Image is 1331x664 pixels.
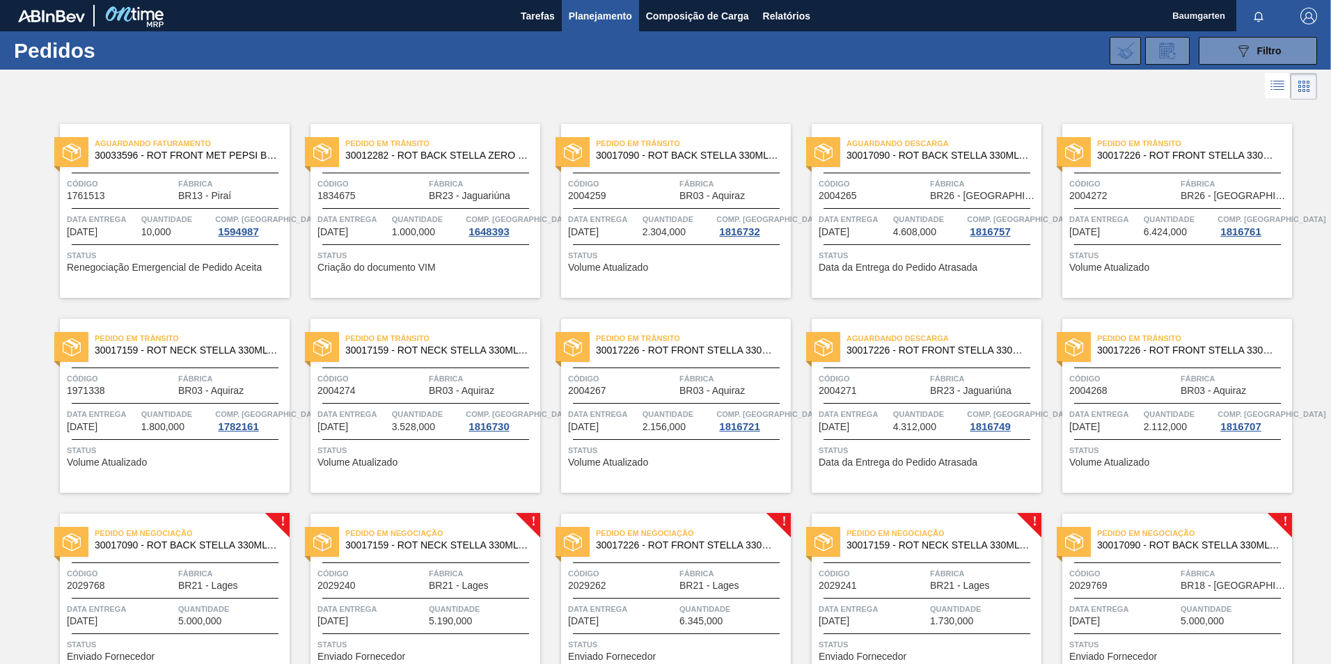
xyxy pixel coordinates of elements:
img: status [814,533,833,551]
span: BR03 - Aquiraz [429,386,494,396]
span: Data entrega [67,407,138,421]
span: 30017090 - ROT BACK STELLA 330ML 429 [1097,540,1281,551]
a: Comp. [GEOGRAPHIC_DATA]1816757 [967,212,1038,237]
span: Fábrica [930,567,1038,580]
span: 30017090 - ROT BACK STELLA 330ML 429 [95,540,278,551]
img: status [564,143,582,161]
span: Volume Atualizado [67,457,147,468]
img: status [63,533,81,551]
span: Quantidade [930,602,1038,616]
span: Fábrica [1181,177,1289,191]
span: Fábrica [178,372,286,386]
span: 2004271 [819,386,857,396]
a: statusPedido em Trânsito30017226 - ROT FRONT STELLA 330ML PM20 429Código2004272FábricaBR26 - [GEO... [1041,124,1292,298]
span: Quantidade [1144,212,1215,226]
span: Fábrica [679,567,787,580]
img: status [814,338,833,356]
span: Código [67,567,175,580]
img: status [63,338,81,356]
span: Pedido em Trânsito [95,331,290,345]
span: Comp. Carga [967,212,1075,226]
span: Relatórios [763,8,810,24]
span: Código [568,372,676,386]
span: 30017226 - ROT FRONT STELLA 330ML PM20 429 [596,345,780,356]
a: Comp. [GEOGRAPHIC_DATA]1816730 [466,407,537,432]
span: BR03 - Aquiraz [1181,386,1246,396]
span: BR13 - Piraí [178,191,231,201]
span: Composição de Carga [646,8,749,24]
span: 1761513 [67,191,105,201]
span: 09/09/2025 [568,422,599,432]
a: Comp. [GEOGRAPHIC_DATA]1816761 [1218,212,1289,237]
span: Fábrica [1181,372,1289,386]
span: Data entrega [568,602,676,616]
span: 30017226 - ROT FRONT STELLA 330ML PM20 429 [846,345,1030,356]
span: 30017159 - ROT NECK STELLA 330ML 429 [846,540,1030,551]
span: Criação do documento VIM [317,262,436,273]
div: Importar Negociações dos Pedidos [1110,37,1141,65]
span: Fábrica [429,372,537,386]
span: Quantidade [141,212,212,226]
span: Fábrica [1181,567,1289,580]
span: Pedido em Negociação [596,526,791,540]
span: BR03 - Aquiraz [178,386,244,396]
a: statusPedido em Trânsito30017159 - ROT NECK STELLA 330ML 429Código2004274FábricaBR03 - AquirazDat... [290,319,540,493]
span: Fábrica [178,177,286,191]
span: Comp. Carga [215,407,323,421]
span: Quantidade [1144,407,1215,421]
span: 30012282 - ROT BACK STELLA ZERO 330ML EXP CHILE [345,150,529,161]
span: Status [1069,638,1289,651]
a: Comp. [GEOGRAPHIC_DATA]1816707 [1218,407,1289,432]
span: 2004274 [317,386,356,396]
span: Enviado Fornecedor [67,651,155,662]
span: 4.312,000 [893,422,936,432]
span: 24/09/2025 [819,616,849,626]
img: status [564,338,582,356]
div: 1816761 [1218,226,1263,237]
span: 2029241 [819,580,857,591]
span: BR23 - Jaguariúna [429,191,510,201]
span: 1.730,000 [930,616,973,626]
span: 21/10/2024 [67,227,97,237]
span: Pedido em Negociação [345,526,540,540]
span: Data entrega [568,212,639,226]
span: Volume Atualizado [568,457,648,468]
span: Data entrega [317,212,388,226]
span: 30017090 - ROT BACK STELLA 330ML 429 [596,150,780,161]
span: 18/09/2025 [317,616,348,626]
span: Tarefas [521,8,555,24]
span: 12/09/2025 [1069,422,1100,432]
span: Volume Atualizado [568,262,648,273]
span: Enviado Fornecedor [819,651,906,662]
button: Notificações [1236,6,1281,26]
span: Status [317,443,537,457]
a: statusAguardando Faturamento30033596 - ROT FRONT MET PEPSI BLACK 300 RGBCódigo1761513FábricaBR13 ... [39,124,290,298]
span: 2004265 [819,191,857,201]
span: Comp. Carga [716,407,824,421]
span: Fábrica [178,567,286,580]
span: Data entrega [1069,407,1140,421]
img: TNhmsLtSVTkK8tSr43FrP2fwEKptu5GPRR3wAAAABJRU5ErkJggg== [18,10,85,22]
span: Status [1069,443,1289,457]
span: 30017226 - ROT FRONT STELLA 330ML PM20 429 [1097,345,1281,356]
span: Status [1069,248,1289,262]
span: 1.000,000 [392,227,435,237]
span: 1971338 [67,386,105,396]
img: status [313,533,331,551]
span: 2004267 [568,386,606,396]
span: 2029262 [568,580,606,591]
a: statusPedido em Trânsito30017090 - ROT BACK STELLA 330ML 429Código2004259FábricaBR03 - AquirazDat... [540,124,791,298]
span: Fábrica [679,372,787,386]
span: Volume Atualizado [317,457,397,468]
span: Data entrega [67,602,175,616]
span: Quantidade [429,602,537,616]
span: Fábrica [429,177,537,191]
span: Código [67,177,175,191]
a: statusAguardando Descarga30017226 - ROT FRONT STELLA 330ML PM20 429Código2004271FábricaBR23 - Jag... [791,319,1041,493]
span: 30033596 - ROT FRONT MET PEPSI BLACK 300 RGB [95,150,278,161]
div: Visão em Cards [1291,73,1317,100]
span: Quantidade [893,407,964,421]
span: Status [317,638,537,651]
a: statusPedido em Trânsito30012282 - ROT BACK STELLA ZERO 330ML EXP [GEOGRAPHIC_DATA]Código1834675F... [290,124,540,298]
span: Código [1069,372,1177,386]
